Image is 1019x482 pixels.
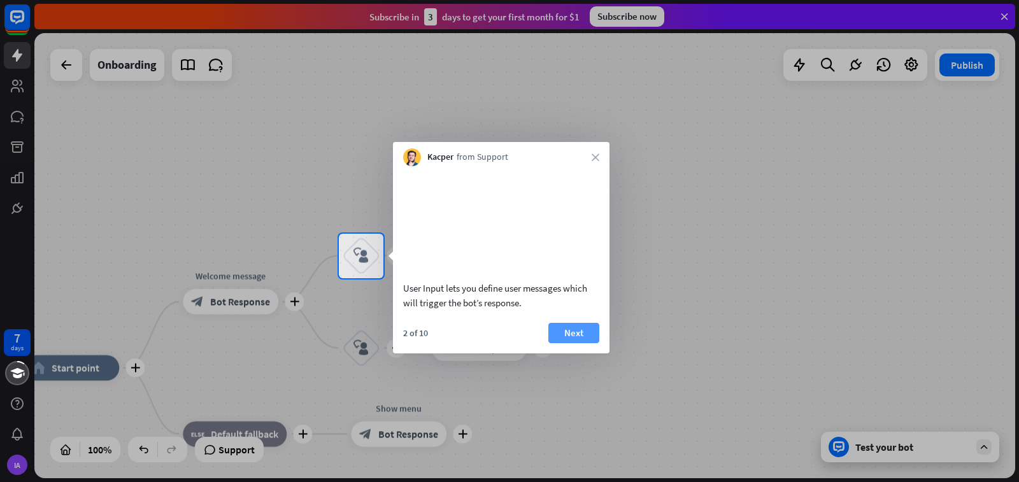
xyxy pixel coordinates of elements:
[427,151,453,164] span: Kacper
[548,323,599,343] button: Next
[592,153,599,161] i: close
[10,5,48,43] button: Open LiveChat chat widget
[403,281,599,310] div: User Input lets you define user messages which will trigger the bot’s response.
[457,151,508,164] span: from Support
[353,248,369,264] i: block_user_input
[403,327,428,339] div: 2 of 10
